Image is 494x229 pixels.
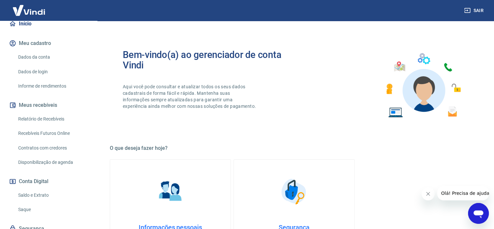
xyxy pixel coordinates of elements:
[16,79,89,93] a: Informe de rendimentos
[463,5,486,17] button: Sair
[123,83,257,109] p: Aqui você pode consultar e atualizar todos os seus dados cadastrais de forma fácil e rápida. Mant...
[8,98,89,112] button: Meus recebíveis
[4,5,55,10] span: Olá! Precisa de ajuda?
[422,187,435,200] iframe: Fechar mensagem
[468,203,489,224] iframe: Botão para abrir a janela de mensagens
[16,112,89,126] a: Relatório de Recebíveis
[16,50,89,64] a: Dados da conta
[437,186,489,200] iframe: Mensagem da empresa
[16,65,89,79] a: Dados de login
[16,141,89,155] a: Contratos com credores
[8,0,50,20] img: Vindi
[16,189,89,202] a: Saldo e Extrato
[8,174,89,189] button: Conta Digital
[16,127,89,140] a: Recebíveis Futuros Online
[16,156,89,169] a: Disponibilização de agenda
[278,175,310,208] img: Segurança
[16,203,89,216] a: Saque
[8,36,89,50] button: Meu cadastro
[380,50,465,122] img: Imagem de um avatar masculino com diversos icones exemplificando as funcionalidades do gerenciado...
[154,175,187,208] img: Informações pessoais
[8,17,89,31] a: Início
[123,50,294,70] h2: Bem-vindo(a) ao gerenciador de conta Vindi
[110,145,478,151] h5: O que deseja fazer hoje?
